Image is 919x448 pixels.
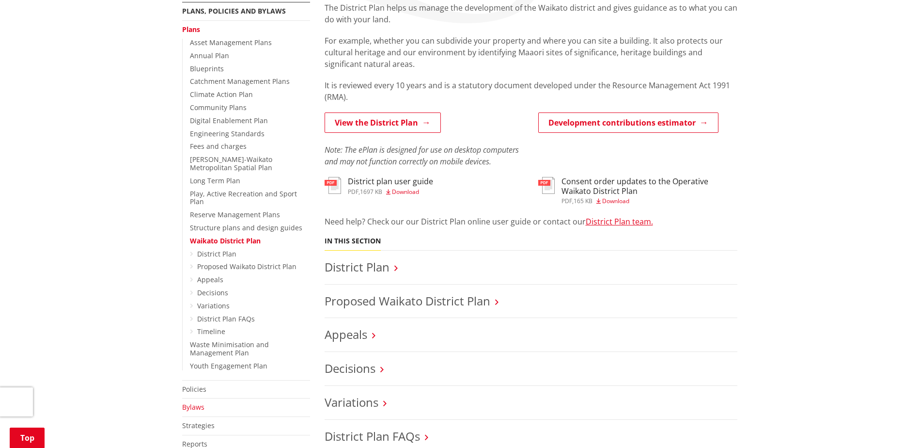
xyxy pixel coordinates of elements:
h3: Consent order updates to the Operative Waikato District Plan [561,177,737,195]
a: Development contributions estimator [538,112,718,133]
a: Appeals [197,275,223,284]
a: Waste Minimisation and Management Plan [190,340,269,357]
a: Decisions [197,288,228,297]
a: District Plan [325,259,389,275]
p: For example, whether you can subdivide your property and where you can site a building. It also p... [325,35,737,70]
h3: District plan user guide [348,177,433,186]
a: Long Term Plan [190,176,240,185]
a: District Plan FAQs [325,428,420,444]
a: Consent order updates to the Operative Waikato District Plan pdf,165 KB Download [538,177,737,204]
a: Bylaws [182,402,204,412]
a: Structure plans and design guides [190,223,302,232]
p: Need help? Check our our District Plan online user guide or contact our [325,216,737,227]
a: Fees and charges [190,142,247,151]
a: District plan user guide pdf,1697 KB Download [325,177,433,194]
span: pdf [348,188,358,196]
a: Play, Active Recreation and Sport Plan [190,189,297,207]
a: Blueprints [190,64,224,73]
span: 1697 KB [360,188,382,196]
a: Annual Plan [190,51,229,60]
a: Timeline [197,327,225,336]
img: document-pdf.svg [325,177,341,194]
p: It is reviewed every 10 years and is a statutory document developed under the Resource Management... [325,80,737,103]
a: District Plan team. [586,216,653,227]
a: Community Plans [190,103,247,112]
a: Asset Management Plans [190,38,272,47]
a: [PERSON_NAME]-Waikato Metropolitan Spatial Plan [190,155,272,172]
a: Catchment Management Plans [190,77,290,86]
img: document-pdf.svg [538,177,555,194]
iframe: Messenger Launcher [874,407,909,442]
a: District Plan [197,249,236,258]
p: The District Plan helps us manage the development of the Waikato district and gives guidance as t... [325,2,737,25]
span: Download [392,188,419,196]
a: View the District Plan [325,112,441,133]
a: Strategies [182,421,215,430]
a: Variations [197,301,230,310]
span: Download [602,197,629,205]
a: Proposed Waikato District Plan [325,293,490,309]
a: Youth Engagement Plan [190,361,267,370]
a: Proposed Waikato District Plan [197,262,296,271]
div: , [561,198,737,204]
a: Waikato District Plan [190,236,261,245]
span: pdf [561,197,572,205]
a: Climate Action Plan [190,90,253,99]
em: Note: The ePlan is designed for use on desktop computers and may not function correctly on mobile... [325,144,519,167]
a: Plans [182,25,200,34]
a: Reserve Management Plans [190,210,280,219]
a: Policies [182,384,206,394]
a: Digital Enablement Plan [190,116,268,125]
a: Decisions [325,360,375,376]
a: Plans, policies and bylaws [182,6,286,16]
div: , [348,189,433,195]
a: Top [10,428,45,448]
a: Appeals [325,326,367,342]
span: 165 KB [574,197,592,205]
a: District Plan FAQs [197,314,255,323]
a: Variations [325,394,378,410]
a: Engineering Standards [190,129,265,138]
h5: In this section [325,237,381,245]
